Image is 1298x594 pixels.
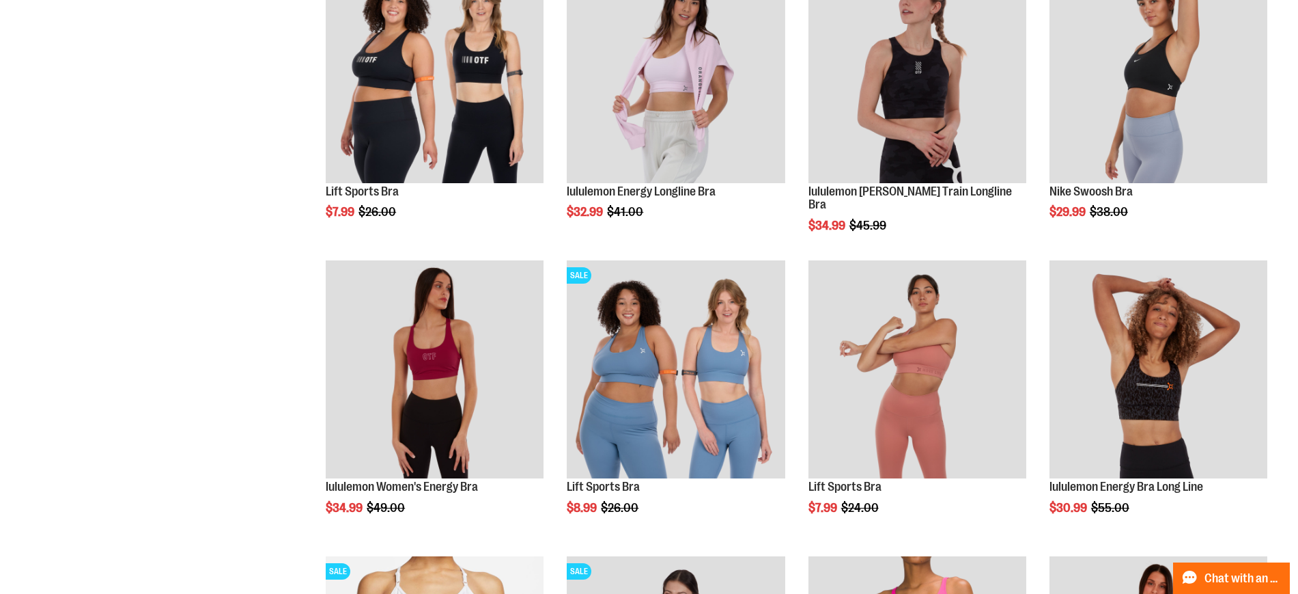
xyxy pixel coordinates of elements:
[567,185,716,198] a: lululemon Energy Longline Bra
[567,267,591,284] span: SALE
[808,219,847,232] span: $34.99
[808,260,1026,478] img: Product image for Lift Sports Bra
[326,185,399,198] a: Lift Sports Bra
[601,501,640,515] span: $26.00
[319,254,550,550] div: product
[1204,572,1282,585] span: Chat with an Expert
[367,501,407,515] span: $49.00
[567,205,605,219] span: $32.99
[567,563,591,580] span: SALE
[1043,254,1274,550] div: product
[808,501,839,515] span: $7.99
[567,260,785,481] a: Main of 2024 Covention Lift Sports BraSALE
[326,260,544,481] a: Product image for lululemon Womens Energy Bra
[567,501,599,515] span: $8.99
[841,501,881,515] span: $24.00
[1049,480,1203,494] a: lululemon Energy Bra Long Line
[1173,563,1290,594] button: Chat with an Expert
[1049,260,1267,478] img: Product image for lululemon Energy Bra Long Line
[808,480,881,494] a: Lift Sports Bra
[358,205,398,219] span: $26.00
[567,260,785,478] img: Main of 2024 Covention Lift Sports Bra
[560,254,791,550] div: product
[1090,205,1130,219] span: $38.00
[326,563,350,580] span: SALE
[326,480,478,494] a: lululemon Women's Energy Bra
[802,254,1033,550] div: product
[849,219,888,232] span: $45.99
[326,501,365,515] span: $34.99
[808,260,1026,481] a: Product image for Lift Sports Bra
[326,260,544,478] img: Product image for lululemon Womens Energy Bra
[567,480,640,494] a: Lift Sports Bra
[1049,185,1133,198] a: Nike Swoosh Bra
[1091,501,1131,515] span: $55.00
[1049,205,1088,219] span: $29.99
[1049,260,1267,481] a: Product image for lululemon Energy Bra Long Line
[808,185,1012,212] a: lululemon [PERSON_NAME] Train Longline Bra
[607,205,645,219] span: $41.00
[326,205,356,219] span: $7.99
[1049,501,1089,515] span: $30.99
